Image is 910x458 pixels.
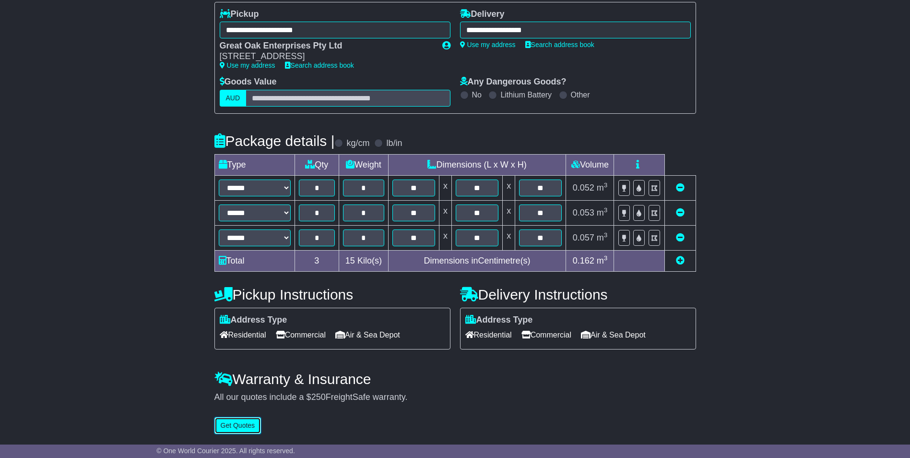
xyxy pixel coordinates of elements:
h4: Warranty & Insurance [214,371,696,387]
label: Address Type [220,315,287,325]
td: x [503,200,515,225]
span: 0.053 [573,208,594,217]
label: Any Dangerous Goods? [460,77,567,87]
span: 0.057 [573,233,594,242]
span: 250 [311,392,326,402]
a: Search address book [525,41,594,48]
td: x [439,200,451,225]
span: 0.052 [573,183,594,193]
label: lb/in [386,138,402,149]
span: 0.162 [573,256,594,265]
span: Residential [220,327,266,342]
label: Lithium Battery [500,90,552,99]
a: Add new item [676,256,685,265]
label: AUD [220,90,247,107]
div: [STREET_ADDRESS] [220,51,433,62]
span: Commercial [521,327,571,342]
td: Type [214,154,295,175]
td: x [503,225,515,250]
div: All our quotes include a $ FreightSafe warranty. [214,392,696,403]
label: Pickup [220,9,259,20]
label: Delivery [460,9,505,20]
h4: Pickup Instructions [214,287,450,302]
h4: Delivery Instructions [460,287,696,302]
h4: Package details | [214,133,335,149]
span: Air & Sea Depot [581,327,646,342]
td: Qty [295,154,339,175]
sup: 3 [604,181,608,189]
span: © One World Courier 2025. All rights reserved. [156,447,295,455]
label: Address Type [465,315,533,325]
span: Air & Sea Depot [335,327,400,342]
button: Get Quotes [214,417,261,434]
a: Remove this item [676,233,685,242]
td: Volume [566,154,614,175]
td: x [439,225,451,250]
td: Kilo(s) [339,250,389,271]
span: m [597,233,608,242]
td: Weight [339,154,389,175]
span: m [597,183,608,193]
label: No [472,90,482,99]
td: Dimensions (L x W x H) [388,154,566,175]
span: Residential [465,327,512,342]
td: x [439,175,451,200]
sup: 3 [604,231,608,239]
a: Use my address [460,41,516,48]
div: Great Oak Enterprises Pty Ltd [220,41,433,51]
a: Use my address [220,61,275,69]
span: Commercial [276,327,326,342]
a: Remove this item [676,183,685,193]
sup: 3 [604,206,608,214]
span: m [597,256,608,265]
a: Remove this item [676,208,685,217]
td: Total [214,250,295,271]
sup: 3 [604,254,608,262]
td: Dimensions in Centimetre(s) [388,250,566,271]
label: Other [571,90,590,99]
td: 3 [295,250,339,271]
label: Goods Value [220,77,277,87]
span: m [597,208,608,217]
td: x [503,175,515,200]
label: kg/cm [346,138,369,149]
a: Search address book [285,61,354,69]
span: 15 [345,256,355,265]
